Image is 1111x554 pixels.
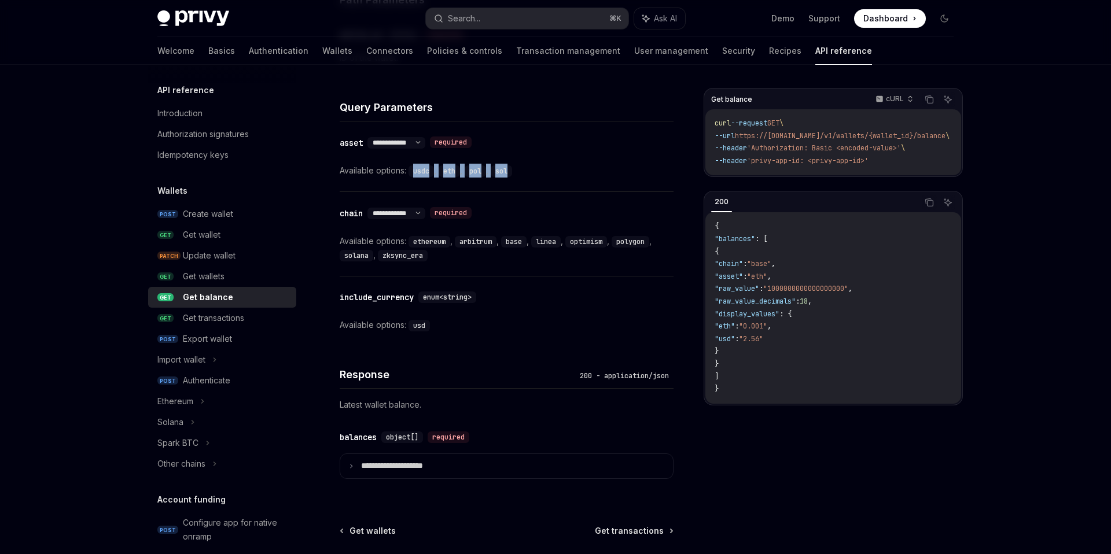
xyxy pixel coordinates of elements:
h5: Account funding [157,493,226,507]
button: Copy the contents from the code block [922,195,937,210]
span: , [771,259,775,268]
a: Get transactions [595,525,672,537]
span: ⌘ K [609,14,621,23]
code: usd [409,320,430,331]
span: , [767,322,771,331]
span: --url [715,131,735,141]
h5: API reference [157,83,214,97]
code: ethereum [409,236,450,248]
span: GET [157,314,174,323]
a: POSTConfigure app for native onramp [148,512,296,547]
span: } [715,384,719,393]
span: : [735,322,739,331]
a: POSTExport wallet [148,328,296,349]
a: Basics [208,37,235,65]
div: Authenticate [183,374,230,387]
code: sol [491,165,512,177]
a: Recipes [769,37,801,65]
a: Connectors [366,37,413,65]
img: dark logo [157,10,229,27]
span: Get transactions [595,525,664,537]
a: Authentication [249,37,308,65]
div: chain [340,208,363,219]
a: Dashboard [854,9,926,28]
a: GETGet transactions [148,308,296,328]
span: 18 [800,297,808,306]
button: cURL [869,90,918,109]
span: "2.56" [739,334,763,344]
div: Get balance [183,290,233,304]
div: Available options: [340,164,674,178]
span: \ [901,143,905,153]
span: Get balance [711,95,752,104]
span: \ [779,119,783,128]
a: GETGet balance [148,287,296,308]
div: Authorization signatures [157,127,249,141]
span: 'Authorization: Basic <encoded-value>' [747,143,901,153]
code: pol [465,165,486,177]
code: optimism [565,236,607,248]
div: , [439,164,465,178]
a: Policies & controls [427,37,502,65]
span: ] [715,372,719,381]
div: Search... [448,12,480,25]
a: User management [634,37,708,65]
button: Toggle dark mode [935,9,954,28]
code: linea [531,236,561,248]
span: --request [731,119,767,128]
span: "usd" [715,334,735,344]
h4: Query Parameters [340,99,674,115]
a: Demo [771,13,794,24]
a: POSTCreate wallet [148,204,296,224]
span: object[] [386,433,418,442]
div: , [409,164,439,178]
span: : { [779,309,792,319]
div: Configure app for native onramp [183,516,289,544]
span: GET [157,293,174,302]
div: , [501,234,531,248]
div: balances [340,431,377,443]
span: "chain" [715,259,743,268]
a: Security [722,37,755,65]
span: 'privy-app-id: <privy-app-id>' [747,156,869,165]
div: Export wallet [183,332,232,346]
span: "raw_value_decimals" [715,297,796,306]
a: Authorization signatures [148,124,296,145]
button: Ask AI [634,8,685,29]
span: GET [767,119,779,128]
div: required [430,136,472,148]
div: Import wallet [157,353,205,367]
span: enum<string> [423,293,472,302]
h5: Wallets [157,184,187,198]
div: required [430,207,472,219]
span: , [767,272,771,281]
a: Transaction management [516,37,620,65]
span: POST [157,335,178,344]
span: : [796,297,800,306]
button: Ask AI [940,92,955,107]
a: GETGet wallets [148,266,296,287]
div: Get wallet [183,228,220,242]
div: Idempotency keys [157,148,229,162]
div: 200 [711,195,732,209]
div: Available options: [340,234,674,262]
span: } [715,346,719,356]
button: Search...⌘K [426,8,628,29]
a: GETGet wallet [148,224,296,245]
span: "asset" [715,272,743,281]
div: Get wallets [183,269,225,283]
span: : [743,272,747,281]
a: Wallets [322,37,352,65]
p: Latest wallet balance. [340,398,674,412]
span: : [759,284,763,293]
span: Ask AI [654,13,677,24]
span: , [808,297,812,306]
span: "balances" [715,234,755,243]
span: "eth" [715,322,735,331]
div: , [409,234,455,248]
span: Get wallets [350,525,396,537]
span: { [715,221,719,231]
span: PATCH [157,252,181,260]
span: : [743,259,747,268]
div: , [340,248,378,262]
